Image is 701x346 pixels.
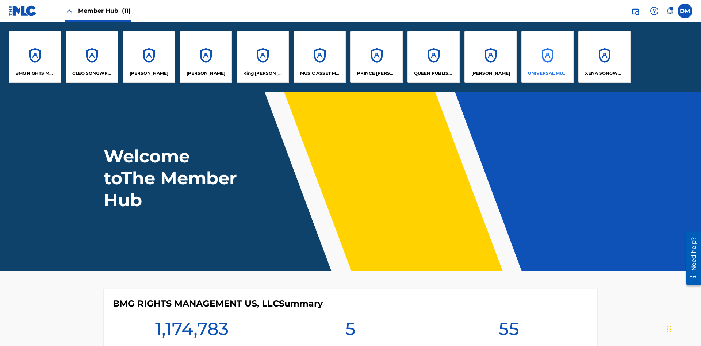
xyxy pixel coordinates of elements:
div: Help [647,4,662,18]
h1: 5 [345,318,356,344]
span: Member Hub [78,7,131,15]
div: User Menu [678,4,692,18]
div: Notifications [666,7,673,15]
p: QUEEN PUBLISHA [414,70,454,77]
h1: Welcome to The Member Hub [104,145,240,211]
span: (11) [122,7,131,14]
iframe: Chat Widget [664,311,701,346]
p: CLEO SONGWRITER [72,70,112,77]
h1: 1,174,783 [155,318,229,344]
p: MUSIC ASSET MANAGEMENT (MAM) [300,70,340,77]
p: UNIVERSAL MUSIC PUB GROUP [528,70,568,77]
a: AccountsBMG RIGHTS MANAGEMENT US, LLC [9,31,61,83]
p: BMG RIGHTS MANAGEMENT US, LLC [15,70,55,77]
img: Close [65,7,74,15]
div: Drag [667,318,671,340]
a: Public Search [628,4,643,18]
a: Accounts[PERSON_NAME] [180,31,232,83]
a: Accounts[PERSON_NAME] [464,31,517,83]
a: Accounts[PERSON_NAME] [123,31,175,83]
a: AccountsCLEO SONGWRITER [66,31,118,83]
p: EYAMA MCSINGER [187,70,225,77]
p: PRINCE MCTESTERSON [357,70,397,77]
p: XENA SONGWRITER [585,70,625,77]
a: AccountsMUSIC ASSET MANAGEMENT (MAM) [294,31,346,83]
img: search [631,7,640,15]
p: King McTesterson [243,70,283,77]
a: AccountsQUEEN PUBLISHA [407,31,460,83]
h1: 55 [499,318,519,344]
a: AccountsKing [PERSON_NAME] [237,31,289,83]
img: MLC Logo [9,5,37,16]
a: AccountsXENA SONGWRITER [578,31,631,83]
iframe: Resource Center [681,229,701,289]
img: help [650,7,659,15]
p: ELVIS COSTELLO [130,70,168,77]
a: AccountsUNIVERSAL MUSIC PUB GROUP [521,31,574,83]
p: RONALD MCTESTERSON [471,70,510,77]
a: AccountsPRINCE [PERSON_NAME] [350,31,403,83]
h4: BMG RIGHTS MANAGEMENT US, LLC [113,298,323,309]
